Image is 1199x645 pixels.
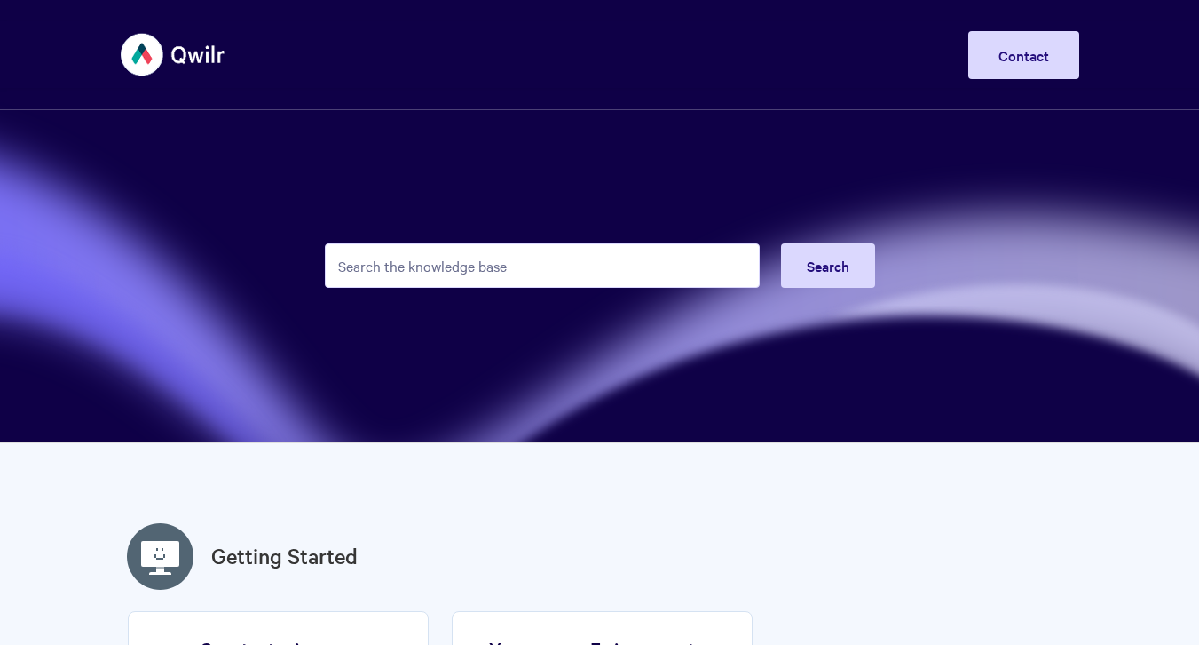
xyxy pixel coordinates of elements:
a: Contact [968,31,1079,79]
span: Search [807,256,849,275]
button: Search [781,243,875,288]
input: Search the knowledge base [325,243,760,288]
a: Getting Started [211,540,358,572]
img: Qwilr Help Center [121,21,226,88]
